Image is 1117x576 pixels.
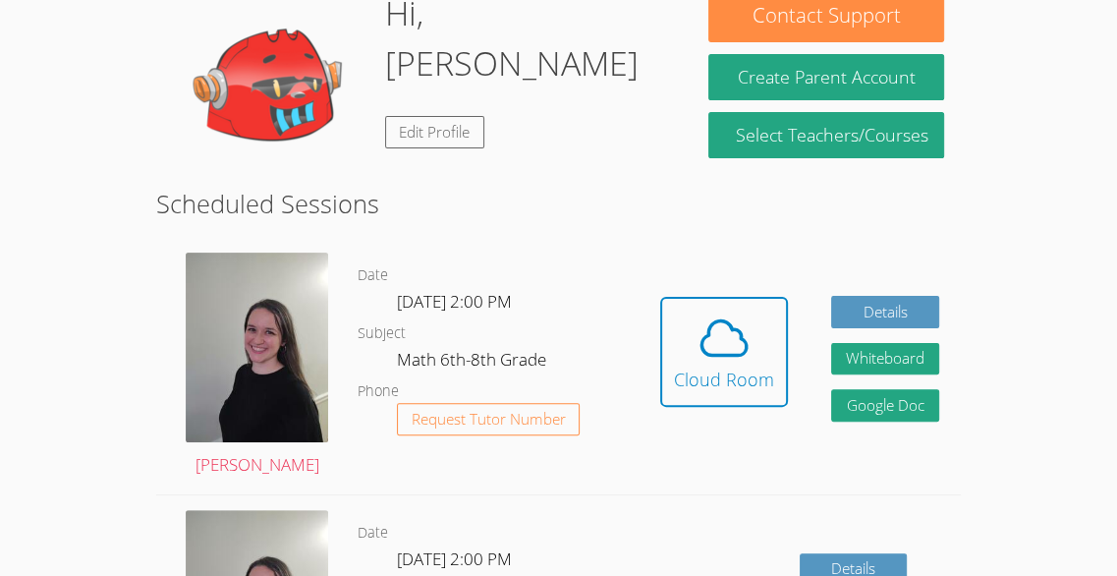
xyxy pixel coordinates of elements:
span: Request Tutor Number [412,412,566,427]
a: Details [831,296,939,328]
dt: Date [358,263,388,288]
button: Cloud Room [660,297,788,407]
a: Edit Profile [385,116,485,148]
a: Select Teachers/Courses [708,112,944,158]
img: avatar.png [186,253,328,442]
dt: Phone [358,379,399,404]
h2: Scheduled Sessions [156,185,961,222]
a: Google Doc [831,389,939,422]
span: [DATE] 2:00 PM [397,290,512,313]
span: [DATE] 2:00 PM [397,547,512,570]
button: Create Parent Account [708,54,944,100]
button: Request Tutor Number [397,403,581,435]
dt: Date [358,521,388,546]
button: Whiteboard [831,343,939,375]
dd: Math 6th-8th Grade [397,346,550,379]
dt: Subject [358,321,406,346]
a: [PERSON_NAME] [186,253,328,480]
div: Cloud Room [674,366,774,393]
